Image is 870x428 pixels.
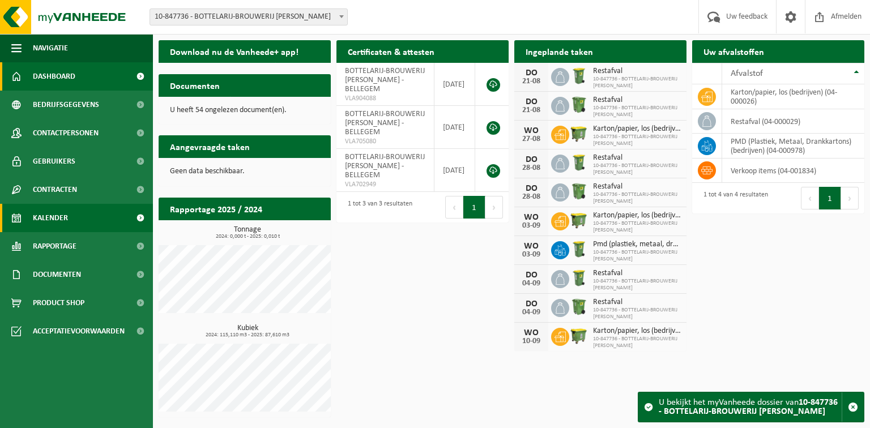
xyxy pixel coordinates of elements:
img: WB-0240-HPE-GN-50 [569,153,588,172]
span: BOTTELARIJ-BROUWERIJ [PERSON_NAME] - BELLEGEM [345,153,425,179]
strong: 10-847736 - BOTTELARIJ-BROUWERIJ [PERSON_NAME] [659,398,838,416]
span: Documenten [33,260,81,289]
span: Karton/papier, los (bedrijven) [593,327,681,336]
div: 1 tot 4 van 4 resultaten [698,186,768,211]
button: 1 [463,196,485,219]
img: WB-0370-HPE-GN-50 [569,182,588,201]
span: Restafval [593,298,681,307]
span: Karton/papier, los (bedrijven) [593,125,681,134]
img: WB-1100-HPE-GN-50 [569,211,588,230]
span: Rapportage [33,232,76,260]
div: 28-08 [520,193,543,201]
div: 03-09 [520,222,543,230]
td: verkoop items (04-001834) [722,159,864,183]
span: 10-847736 - BOTTELARIJ-BROUWERIJ OMER VAN DER GHINSTE - BELLEGEM [150,8,348,25]
span: Contracten [33,176,77,204]
td: karton/papier, los (bedrijven) (04-000026) [722,84,864,109]
div: 04-09 [520,309,543,316]
p: U heeft 54 ongelezen document(en). [170,106,319,114]
span: 10-847736 - BOTTELARIJ-BROUWERIJ [PERSON_NAME] [593,249,681,263]
span: Restafval [593,153,681,162]
span: Acceptatievoorwaarden [33,317,125,345]
div: 27-08 [520,135,543,143]
img: WB-1100-HPE-GN-50 [569,124,588,143]
span: 10-847736 - BOTTELARIJ-BROUWERIJ [PERSON_NAME] [593,76,681,89]
h2: Rapportage 2025 / 2024 [159,198,274,220]
span: Restafval [593,67,681,76]
button: Next [841,187,859,209]
span: Navigatie [33,34,68,62]
button: 1 [819,187,841,209]
div: 04-09 [520,280,543,288]
span: 10-847736 - BOTTELARIJ-BROUWERIJ OMER VAN DER GHINSTE - BELLEGEM [150,9,347,25]
div: DO [520,97,543,106]
h2: Download nu de Vanheede+ app! [159,40,310,62]
span: 10-847736 - BOTTELARIJ-BROUWERIJ [PERSON_NAME] [593,278,681,292]
div: 10-09 [520,337,543,345]
span: Contactpersonen [33,119,99,147]
img: WB-0240-HPE-GN-50 [569,66,588,85]
div: 21-08 [520,106,543,114]
button: Previous [445,196,463,219]
div: WO [520,328,543,337]
p: Geen data beschikbaar. [170,168,319,176]
div: DO [520,155,543,164]
h2: Ingeplande taken [514,40,604,62]
img: WB-0370-HPE-GN-50 [569,95,588,114]
span: Restafval [593,182,681,191]
td: [DATE] [434,149,475,192]
span: Pmd (plastiek, metaal, drankkartons) (bedrijven) [593,240,681,249]
button: Next [485,196,503,219]
span: Bedrijfsgegevens [33,91,99,119]
button: Previous [801,187,819,209]
h2: Uw afvalstoffen [692,40,775,62]
td: [DATE] [434,63,475,106]
span: Dashboard [33,62,75,91]
h3: Tonnage [164,226,331,239]
span: 2024: 0,000 t - 2025: 0,010 t [164,234,331,239]
span: Karton/papier, los (bedrijven) [593,211,681,220]
div: DO [520,299,543,309]
span: Product Shop [33,289,84,317]
div: U bekijkt het myVanheede dossier van [659,392,842,422]
div: 03-09 [520,251,543,259]
div: 21-08 [520,78,543,85]
div: DO [520,69,543,78]
img: WB-0370-HPE-GN-50 [569,297,588,316]
span: BOTTELARIJ-BROUWERIJ [PERSON_NAME] - BELLEGEM [345,110,425,136]
td: restafval (04-000029) [722,109,864,134]
span: Afvalstof [731,69,763,78]
td: [DATE] [434,106,475,149]
span: Gebruikers [33,147,75,176]
img: WB-1100-HPE-GN-50 [569,326,588,345]
div: DO [520,271,543,280]
span: 10-847736 - BOTTELARIJ-BROUWERIJ [PERSON_NAME] [593,307,681,320]
h2: Certificaten & attesten [336,40,446,62]
div: 1 tot 3 van 3 resultaten [342,195,412,220]
div: DO [520,184,543,193]
span: Restafval [593,269,681,278]
div: WO [520,242,543,251]
span: VLA705080 [345,137,425,146]
div: 28-08 [520,164,543,172]
td: PMD (Plastiek, Metaal, Drankkartons) (bedrijven) (04-000978) [722,134,864,159]
span: VLA702949 [345,180,425,189]
span: 10-847736 - BOTTELARIJ-BROUWERIJ [PERSON_NAME] [593,134,681,147]
span: BOTTELARIJ-BROUWERIJ [PERSON_NAME] - BELLEGEM [345,67,425,93]
span: 10-847736 - BOTTELARIJ-BROUWERIJ [PERSON_NAME] [593,220,681,234]
img: WB-0240-HPE-GN-50 [569,268,588,288]
span: 10-847736 - BOTTELARIJ-BROUWERIJ [PERSON_NAME] [593,105,681,118]
img: WB-0240-HPE-GN-50 [569,239,588,259]
div: WO [520,126,543,135]
a: Bekijk rapportage [246,220,330,242]
span: 10-847736 - BOTTELARIJ-BROUWERIJ [PERSON_NAME] [593,191,681,205]
div: WO [520,213,543,222]
span: Kalender [33,204,68,232]
span: 10-847736 - BOTTELARIJ-BROUWERIJ [PERSON_NAME] [593,336,681,349]
h3: Kubiek [164,324,331,338]
h2: Aangevraagde taken [159,135,261,157]
span: VLA904088 [345,94,425,103]
span: 2024: 115,110 m3 - 2025: 87,610 m3 [164,332,331,338]
span: Restafval [593,96,681,105]
h2: Documenten [159,74,231,96]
